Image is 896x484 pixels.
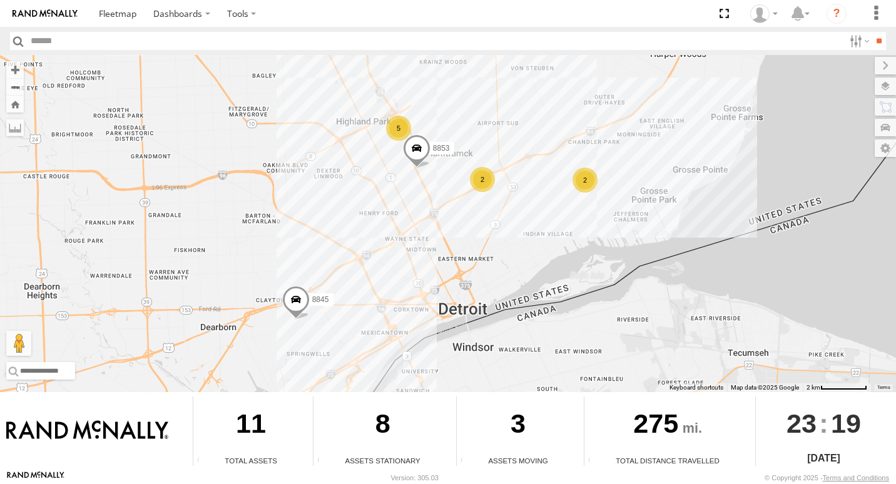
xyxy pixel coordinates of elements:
label: Map Settings [875,139,896,157]
div: 8 [313,396,452,455]
div: Valeo Dash [746,4,782,23]
label: Measure [6,119,24,136]
div: 275 [584,396,751,455]
button: Zoom out [6,78,24,96]
div: Total number of assets current in transit. [457,456,476,466]
span: 8845 [312,295,329,304]
label: Search Filter Options [845,32,872,50]
div: : [756,396,892,450]
div: 5 [386,116,411,141]
img: Rand McNally [6,420,168,441]
span: Map data ©2025 Google [731,384,799,391]
a: Terms and Conditions [823,474,889,481]
div: Version: 305.03 [391,474,439,481]
div: 2 [470,167,495,192]
div: Total number of assets current stationary. [313,456,332,466]
img: rand-logo.svg [13,9,78,18]
span: 19 [831,396,861,450]
button: Zoom in [6,61,24,78]
div: Total Distance Travelled [584,455,751,466]
div: [DATE] [756,451,892,466]
i: ? [827,4,847,24]
a: Terms [877,385,890,390]
button: Zoom Home [6,96,24,113]
span: 2 km [807,384,820,391]
button: Drag Pegman onto the map to open Street View [6,331,31,356]
div: Total Assets [193,455,308,466]
div: © Copyright 2025 - [765,474,889,481]
button: Map Scale: 2 km per 71 pixels [803,383,871,392]
div: 11 [193,396,308,455]
div: Total number of Enabled Assets [193,456,212,466]
a: Visit our Website [7,471,64,484]
span: 8853 [433,144,450,153]
button: Keyboard shortcuts [669,383,723,392]
div: Assets Moving [457,455,579,466]
div: Assets Stationary [313,455,452,466]
div: Total distance travelled by all assets within specified date range and applied filters [584,456,603,466]
div: 3 [457,396,579,455]
span: 23 [787,396,817,450]
div: 2 [573,168,598,193]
